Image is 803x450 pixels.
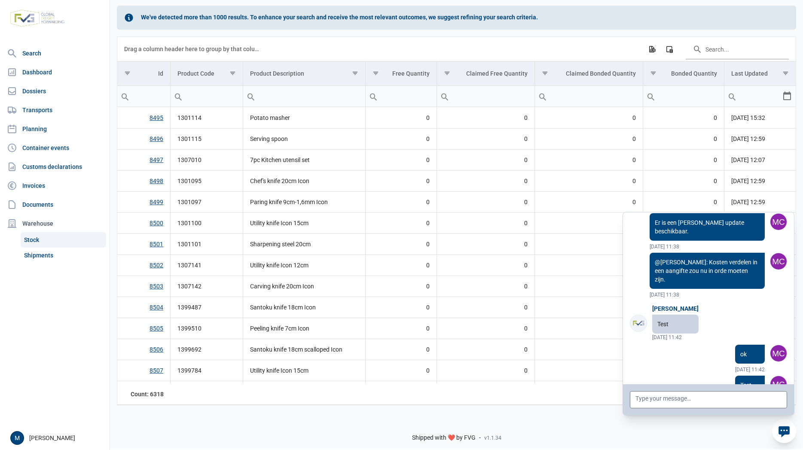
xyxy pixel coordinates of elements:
[643,86,724,107] input: Filter cell
[243,191,365,212] td: Paring knife 9cm-1,6mm Icon
[365,318,437,339] td: 0
[535,297,643,318] td: 0
[229,70,236,77] span: Show filter options for column 'Product Code'
[365,254,437,276] td: 0
[484,435,501,441] span: v1.1.34
[731,178,765,184] span: [DATE] 12:59
[437,107,534,128] td: 0
[3,120,106,138] a: Planning
[535,276,643,297] td: 0
[437,254,534,276] td: 0
[770,253,787,270] img: FVG - Global freight forwarding
[171,149,243,170] td: 1307010
[171,233,243,254] td: 1301101
[10,431,104,445] div: [PERSON_NAME]
[782,70,789,77] span: Show filter options for column 'Last Updated'
[3,158,106,175] a: Customs declarations
[117,61,171,86] td: Column Id
[124,37,789,61] div: Data grid toolbar
[535,233,643,254] td: 0
[437,128,534,149] td: 0
[243,149,365,170] td: 7pc Kitchen utensil set
[171,276,243,297] td: 1307142
[365,360,437,381] td: 0
[365,107,437,128] td: 0
[3,83,106,100] a: Dossiers
[643,170,724,191] td: 0
[444,70,450,77] span: Show filter options for column 'Claimed Free Quantity'
[770,213,787,230] img: FVG - Global freight forwarding
[171,86,243,107] td: Filter cell
[243,360,365,381] td: Utility knife Icon 15cm
[150,156,163,163] a: 8497
[243,170,365,191] td: Chef's knife 20cm Icon
[412,434,476,442] span: Shipped with ❤️ by FVG
[365,86,437,107] td: Filter cell
[171,86,186,107] div: Search box
[632,319,645,328] img: FVG - Global freight forwarding
[243,339,365,360] td: Santoku knife 18cm scalloped Icon
[535,339,643,360] td: 0
[372,70,379,77] span: Show filter options for column 'Free Quantity'
[150,178,163,184] a: 8498
[3,196,106,213] a: Documents
[365,233,437,254] td: 0
[535,254,643,276] td: 0
[150,325,163,332] a: 8505
[117,37,796,405] div: Data grid with 6318 rows and 8 columns
[655,258,760,284] p: @[PERSON_NAME]: Kosten verdelen in een aangifte zou nu in orde moeten zijn.
[643,128,724,149] td: 0
[437,61,534,86] td: Column Claimed Free Quantity
[437,381,534,402] td: 0
[437,360,534,381] td: 0
[643,86,659,107] div: Search box
[437,233,534,254] td: 0
[150,367,163,374] a: 8507
[479,434,481,442] span: -
[171,339,243,360] td: 1399692
[243,128,365,149] td: Serving spoon
[171,61,243,86] td: Column Product Code
[657,320,693,328] p: Test
[150,135,163,142] a: 8496
[171,107,243,128] td: 1301114
[243,297,365,318] td: Santoku knife 18cm Icon
[724,86,796,107] td: Filter cell
[171,318,243,339] td: 1399510
[535,212,643,233] td: 0
[535,86,643,107] td: Filter cell
[10,431,24,445] button: M
[365,212,437,233] td: 0
[535,149,643,170] td: 0
[243,86,365,107] td: Filter cell
[535,191,643,212] td: 0
[662,41,677,57] div: Column Chooser
[150,283,163,290] a: 8503
[671,70,717,77] div: Bonded Quantity
[171,191,243,212] td: 1301097
[437,191,534,212] td: 0
[643,107,724,128] td: 0
[740,381,760,389] p: Test
[365,276,437,297] td: 0
[770,376,787,393] img: FVG - Global freight forwarding
[158,70,163,77] div: Id
[731,199,765,205] span: [DATE] 12:59
[21,248,106,263] a: Shipments
[171,297,243,318] td: 1399487
[735,367,765,372] span: [DATE] 11:42
[740,350,760,358] p: ok
[150,199,163,205] a: 8499
[150,262,163,269] a: 8502
[437,297,534,318] td: 0
[535,318,643,339] td: 0
[643,191,724,212] td: 0
[782,86,792,107] div: Select
[437,86,534,107] td: Filter cell
[731,156,765,163] span: [DATE] 12:07
[392,70,430,77] div: Free Quantity
[365,61,437,86] td: Column Free Quantity
[724,61,796,86] td: Column Last Updated
[365,128,437,149] td: 0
